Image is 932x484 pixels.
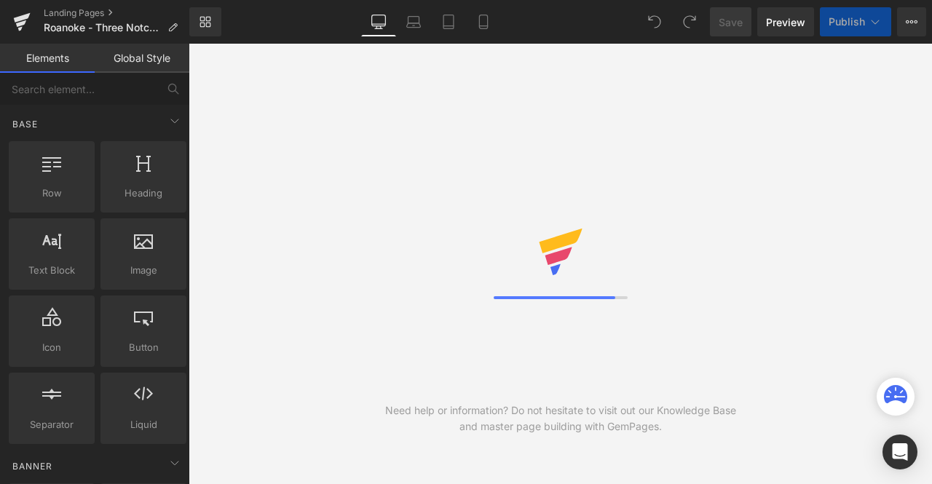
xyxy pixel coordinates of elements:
[675,7,704,36] button: Redo
[13,417,90,432] span: Separator
[105,340,182,355] span: Button
[361,7,396,36] a: Desktop
[95,44,189,73] a: Global Style
[189,7,221,36] a: New Library
[11,117,39,131] span: Base
[44,7,189,19] a: Landing Pages
[466,7,501,36] a: Mobile
[44,22,162,33] span: Roanoke - Three Notch'd Brewing | Craft Beer and Kitchen
[105,417,182,432] span: Liquid
[431,7,466,36] a: Tablet
[396,7,431,36] a: Laptop
[719,15,743,30] span: Save
[640,7,669,36] button: Undo
[897,7,926,36] button: More
[105,263,182,278] span: Image
[105,186,182,201] span: Heading
[374,402,746,435] div: Need help or information? Do not hesitate to visit out our Knowledge Base and master page buildin...
[882,435,917,469] div: Open Intercom Messenger
[13,263,90,278] span: Text Block
[13,340,90,355] span: Icon
[13,186,90,201] span: Row
[766,15,805,30] span: Preview
[820,7,891,36] button: Publish
[11,459,54,473] span: Banner
[757,7,814,36] a: Preview
[829,16,865,28] span: Publish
